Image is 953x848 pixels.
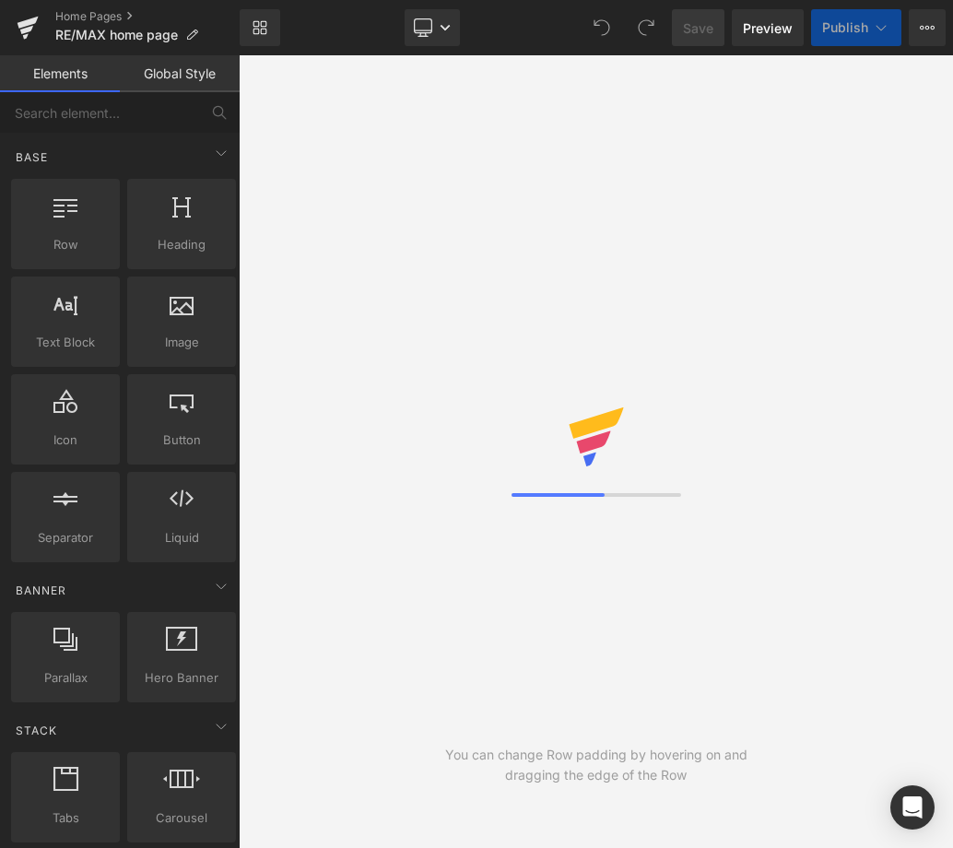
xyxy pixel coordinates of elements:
span: Hero Banner [133,668,230,688]
span: Parallax [17,668,114,688]
button: Undo [583,9,620,46]
span: Save [683,18,713,38]
span: RE/MAX home page [55,28,178,42]
span: Carousel [133,808,230,828]
button: Publish [811,9,901,46]
a: Preview [732,9,804,46]
span: Text Block [17,333,114,352]
a: Global Style [120,55,240,92]
span: Separator [17,528,114,548]
div: Open Intercom Messenger [890,785,935,830]
a: Home Pages [55,9,240,24]
button: Redo [628,9,665,46]
span: Banner [14,582,68,599]
span: Stack [14,722,59,739]
span: Base [14,148,50,166]
div: You can change Row padding by hovering on and dragging the edge of the Row [418,745,775,785]
span: Image [133,333,230,352]
span: Publish [822,20,868,35]
span: Preview [743,18,793,38]
span: Heading [133,235,230,254]
span: Tabs [17,808,114,828]
span: Button [133,430,230,450]
span: Liquid [133,528,230,548]
span: Icon [17,430,114,450]
a: New Library [240,9,280,46]
button: More [909,9,946,46]
span: Row [17,235,114,254]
